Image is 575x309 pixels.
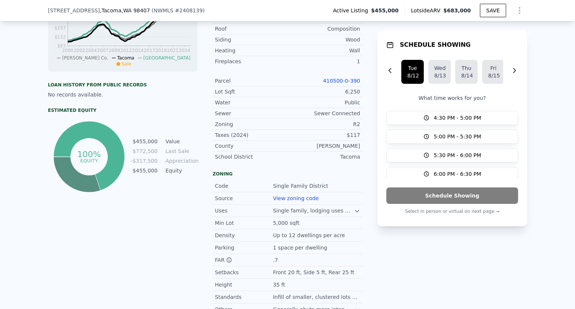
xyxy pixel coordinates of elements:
span: $683,000 [443,7,471,13]
button: Show Options [512,3,527,18]
td: $455,000 [130,137,158,146]
div: 8/13 [434,72,445,79]
div: Lot Sqft [215,88,287,95]
div: Wall [287,47,360,54]
span: Sale [122,61,131,67]
td: -$317,500 [130,157,158,165]
td: $455,000 [130,166,158,175]
div: Fri [488,64,499,72]
div: Uses [215,207,273,214]
span: 5:00 PM - 5:30 PM [434,133,481,140]
div: Code [215,182,273,190]
div: School District [215,153,287,160]
div: Loan history from public records [48,82,198,88]
div: 35 ft [273,281,286,288]
tspan: 2009 [109,48,120,53]
tspan: 2007 [97,48,109,53]
div: 1 space per dwelling [273,244,329,251]
div: Zoning [213,171,362,177]
h1: SCHEDULE SHOWING [400,40,471,49]
div: Up to 12 dwellings per acre [273,232,347,239]
tspan: 2024 [179,48,191,53]
div: Sewer [215,110,287,117]
td: Appreciation [164,157,198,165]
button: Wed8/13 [428,60,451,84]
div: 8/12 [407,72,418,79]
button: Tue8/12 [401,60,424,84]
div: 6,250 [287,88,360,95]
span: [STREET_ADDRESS] [48,7,100,14]
div: Wed [434,64,445,72]
span: Tacoma [117,55,134,61]
div: Height [215,281,273,288]
div: 8/14 [461,72,472,79]
a: 410500-0-390 [323,78,360,84]
div: Estimated Equity [48,107,198,113]
div: Source [215,195,273,202]
tspan: 100% [77,150,101,159]
span: 4:30 PM - 5:00 PM [434,114,481,122]
tspan: $202 [54,16,66,22]
tspan: 2017 [144,48,155,53]
tspan: 2000 [62,48,74,53]
div: Tacoma [287,153,360,160]
span: , WA 98407 [122,7,150,13]
div: Wood [287,36,360,43]
tspan: equity [80,157,98,163]
div: Standards [215,293,273,301]
div: No records available. [48,91,198,98]
div: 1 [287,58,360,65]
div: Public [287,99,360,106]
button: SAVE [480,4,506,17]
span: NWMLS [153,7,173,13]
button: Fri8/15 [482,60,505,84]
div: Parking [215,244,273,251]
div: R2 [287,120,360,128]
tspan: 2012 [121,48,132,53]
tspan: 2019 [155,48,167,53]
span: [GEOGRAPHIC_DATA] [143,55,191,61]
div: Taxes (2024) [215,131,287,139]
span: , Tacoma [100,7,150,14]
button: 4:30 PM - 5:00 PM [386,111,518,125]
span: $455,000 [371,7,399,14]
tspan: 2021 [167,48,179,53]
div: 8/15 [488,72,499,79]
div: Single family, lodging uses with one guest room. [273,207,354,214]
div: ( ) [152,7,205,14]
button: 5:00 PM - 5:30 PM [386,129,518,144]
div: Infill of smaller, clustered lots is allowed. [273,293,360,301]
span: Lotside ARV [411,7,443,14]
p: What time works for you? [386,94,518,102]
tspan: $67 [57,43,66,49]
td: $772,500 [130,147,158,155]
td: Equity [164,166,198,175]
div: Parcel [215,77,287,85]
div: Thu [461,64,472,72]
div: County [215,142,287,150]
span: Active Listing [333,7,371,14]
tspan: 2004 [85,48,97,53]
div: Zoning [215,120,287,128]
td: Value [164,137,198,146]
div: Composition [287,25,360,33]
div: [PERSON_NAME] [287,142,360,150]
span: [PERSON_NAME] Co. [62,55,108,61]
button: Schedule Showing [386,187,518,204]
div: Setbacks [215,269,273,276]
a: View zoning code [273,195,319,201]
div: Water [215,99,287,106]
div: Siding [215,36,287,43]
div: Single Family District [273,182,329,190]
span: 6:00 PM - 6:30 PM [434,170,481,178]
span: 5:30 PM - 6:00 PM [434,152,481,159]
div: FAR [215,256,273,264]
div: $117 [287,131,360,139]
p: Select in person or virtual on next page → [386,207,518,216]
button: 5:30 PM - 6:00 PM [386,148,518,162]
div: Fireplaces [215,58,287,65]
button: Thu8/14 [455,60,478,84]
tspan: 2014 [132,48,144,53]
div: .7 [273,256,279,264]
div: 5,000 sqft [273,219,301,227]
